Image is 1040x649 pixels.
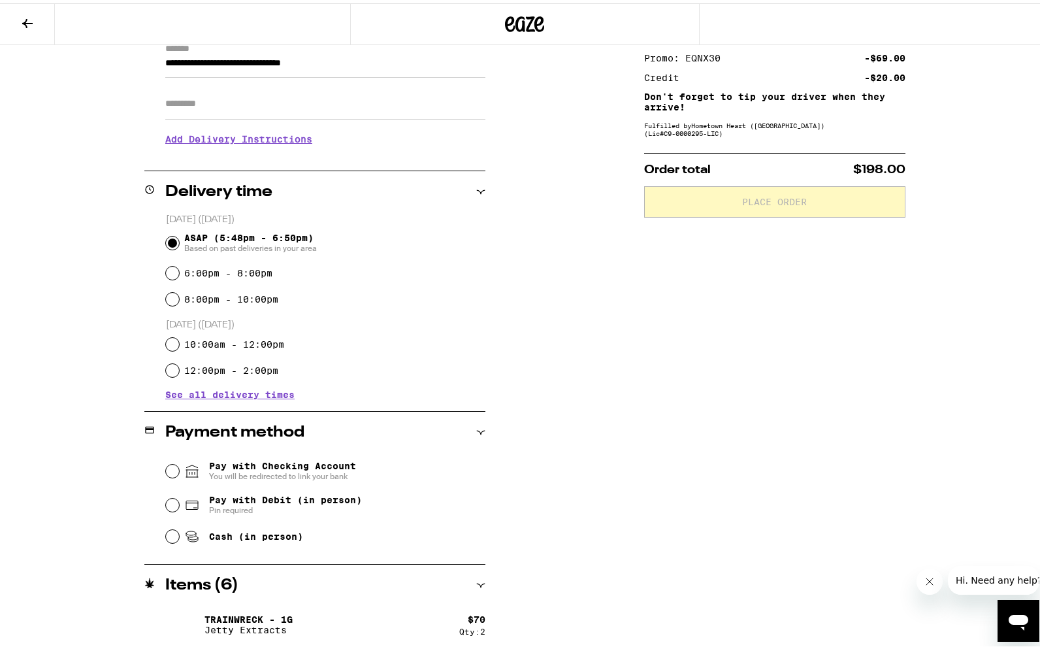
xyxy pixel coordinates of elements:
h2: Payment method [165,422,304,437]
p: We'll contact you at [PHONE_NUMBER] when we arrive [165,151,485,161]
button: See all delivery times [165,387,295,396]
label: 8:00pm - 10:00pm [184,291,278,301]
iframe: Close message [917,565,943,591]
span: Hi. Need any help? [8,9,94,20]
span: Order total [644,161,711,173]
span: Place Order [743,194,807,203]
h2: Items ( 6 ) [165,574,238,590]
div: Qty: 2 [459,624,485,633]
p: [DATE] ([DATE]) [166,316,485,328]
label: 6:00pm - 8:00pm [184,265,272,275]
label: 10:00am - 12:00pm [184,336,284,346]
span: Pin required [209,502,362,512]
div: Promo: EQNX30 [644,50,730,59]
span: Pay with Debit (in person) [209,491,362,502]
p: [DATE] ([DATE]) [166,210,485,223]
span: Cash (in person) [209,528,303,539]
h3: Add Delivery Instructions [165,121,485,151]
span: $198.00 [853,161,905,173]
div: $ 70 [468,611,485,622]
iframe: Message from company [948,563,1039,591]
span: Pay with Checking Account [209,458,356,478]
button: Place Order [644,183,905,214]
span: You will be redirected to link your bank [209,468,356,478]
img: Trainwreck - 1g [165,603,202,640]
div: Credit [644,70,689,79]
div: -$69.00 [864,50,905,59]
p: Trainwreck - 1g [204,611,293,622]
label: 12:00pm - 2:00pm [184,362,278,373]
p: Jetty Extracts [204,622,293,632]
h2: Delivery time [165,181,272,197]
div: -$20.00 [864,70,905,79]
p: Don't forget to tip your driver when they arrive! [644,88,905,109]
div: Fulfilled by Hometown Heart ([GEOGRAPHIC_DATA]) (Lic# C9-0000295-LIC ) [644,118,905,134]
span: ASAP (5:48pm - 6:50pm) [184,229,317,250]
iframe: Button to launch messaging window [998,597,1039,639]
span: Based on past deliveries in your area [184,240,317,250]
